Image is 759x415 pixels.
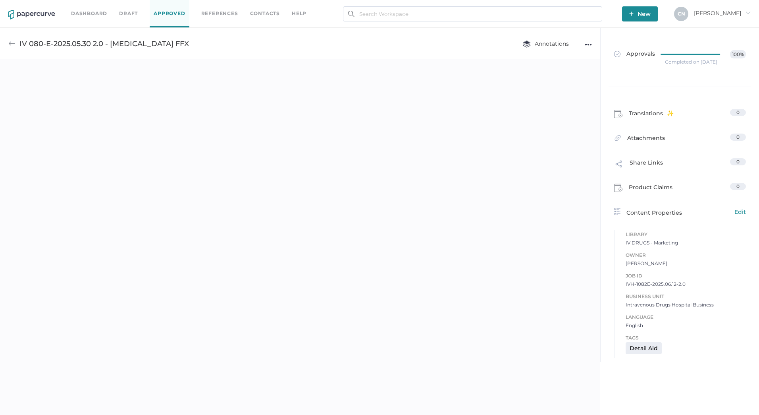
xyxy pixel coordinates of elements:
[523,40,569,47] span: Annotations
[614,183,746,195] a: Product Claims0
[626,260,746,268] span: [PERSON_NAME]
[614,207,746,217] div: Content Properties
[626,292,746,301] span: Business Unit
[678,11,685,17] span: C N
[348,11,354,17] img: search.bf03fe8b.svg
[626,301,746,309] span: Intravenous Drugs Hospital Business
[694,10,751,17] span: [PERSON_NAME]
[626,271,746,280] span: Job ID
[736,134,740,140] span: 0
[292,9,306,18] div: help
[614,109,746,121] a: Translations0
[629,12,634,16] img: plus-white.e19ec114.svg
[630,158,663,173] span: Share Links
[626,239,746,247] span: IV DRUGS - Marketing
[626,313,746,322] span: Language
[201,9,238,18] a: References
[734,207,746,216] span: Edit
[736,183,740,189] span: 0
[523,40,531,48] img: annotation-layers.cc6d0e6b.svg
[626,342,662,354] div: Detail Aid
[71,9,107,18] a: Dashboard
[250,9,280,18] a: Contacts
[614,207,746,217] a: Content PropertiesEdit
[614,134,621,144] img: attachments-icon.0dd0e375.svg
[626,334,740,342] span: Tags
[614,184,623,192] img: claims-icon.71597b81.svg
[629,183,672,195] span: Product Claims
[515,36,577,51] button: Annotations
[609,42,751,73] a: Approvals100%
[119,9,138,18] a: Draft
[626,251,746,260] span: Owner
[343,6,602,21] input: Search Workspace
[8,10,55,19] img: papercurve-logo-colour.7244d18c.svg
[745,10,751,16] i: arrow_right
[626,280,746,288] span: IVH-1082E-2025.06.12-2.0
[614,134,746,146] a: Attachments0
[19,36,189,51] div: IV 080-E-2025.05.30 2.0 - [MEDICAL_DATA] FFX
[585,39,592,50] div: ●●●
[614,159,624,171] img: share-link-icon.af96a55c.svg
[736,159,740,165] span: 0
[614,158,746,173] a: Share Links0
[627,134,665,146] span: Attachments
[626,322,746,330] span: English
[736,109,740,115] span: 0
[8,40,15,47] img: back-arrow-grey.72011ae3.svg
[622,6,658,21] button: New
[626,230,746,239] span: Library
[629,6,651,21] span: New
[614,51,620,57] img: approved-grey.341b8de9.svg
[614,50,655,59] span: Approvals
[730,50,746,58] span: 100%
[614,110,623,118] img: claims-icon.71597b81.svg
[629,109,674,121] span: Translations
[614,208,620,215] img: content-properties-icon.34d20aed.svg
